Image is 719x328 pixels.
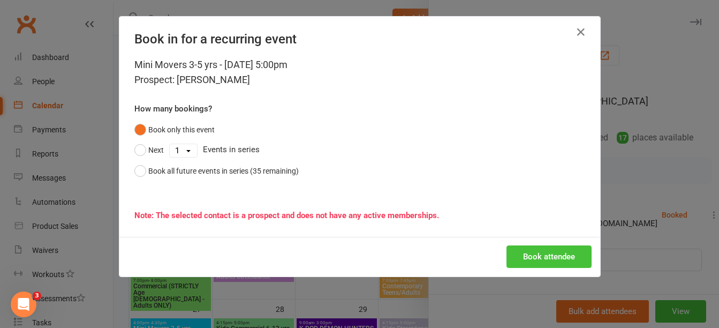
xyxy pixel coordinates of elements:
button: Book all future events in series (35 remaining) [134,161,299,181]
div: Mini Movers 3-5 yrs - [DATE] 5:00pm Prospect: [PERSON_NAME] [134,57,585,87]
button: Next [134,140,164,160]
div: Note: The selected contact is a prospect and does not have any active memberships. [134,209,585,222]
label: How many bookings? [134,102,212,115]
iframe: Intercom live chat [11,292,36,317]
button: Book only this event [134,120,215,140]
button: Close [572,24,589,41]
span: 3 [33,292,41,300]
div: Events in series [134,140,585,160]
button: Book attendee [506,245,592,268]
div: Book all future events in series (35 remaining) [148,165,299,177]
h4: Book in for a recurring event [134,32,585,47]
